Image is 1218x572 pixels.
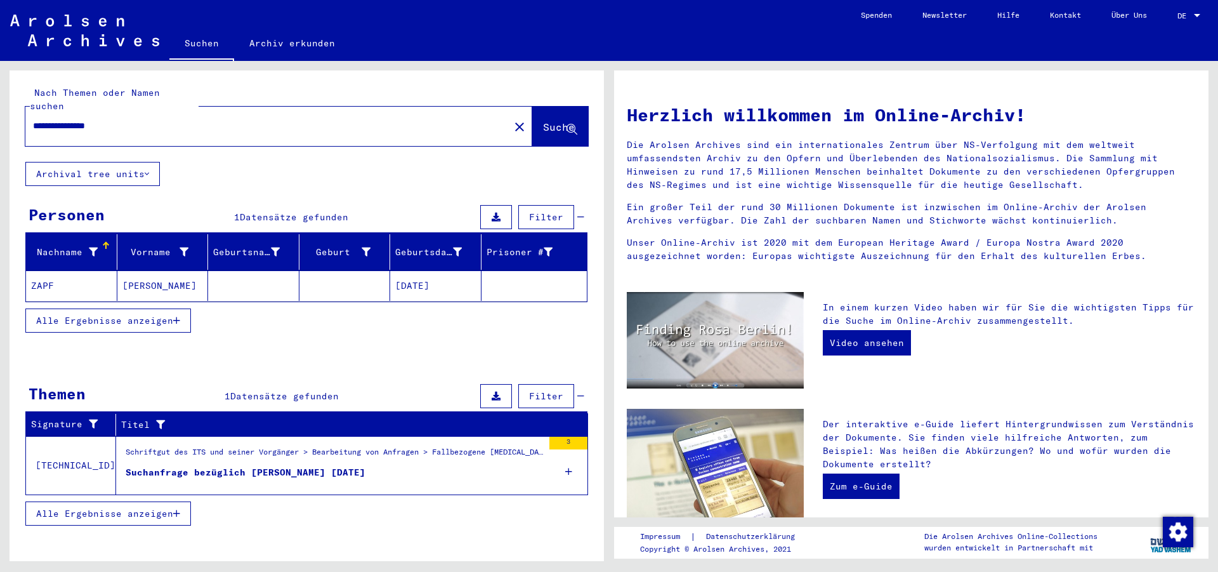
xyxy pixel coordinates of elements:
[823,418,1196,471] p: Der interaktive e-Guide liefert Hintergrundwissen zum Verständnis der Dokumente. Sie finden viele...
[627,201,1196,227] p: Ein großer Teil der rund 30 Millionen Dokumente ist inzwischen im Online-Archiv der Arolsen Archi...
[208,234,299,270] mat-header-cell: Geburtsname
[225,390,230,402] span: 1
[299,234,391,270] mat-header-cell: Geburt‏
[29,382,86,405] div: Themen
[25,502,191,526] button: Alle Ergebnisse anzeigen
[121,415,572,435] div: Titel
[823,330,911,356] a: Video ansehen
[122,246,189,259] div: Vorname
[36,508,173,519] span: Alle Ergebnisse anzeigen
[529,390,563,402] span: Filter
[390,234,481,270] mat-header-cell: Geburtsdatum
[627,102,1196,128] h1: Herzlich willkommen im Online-Archiv!
[1148,526,1195,558] img: yv_logo.png
[518,384,574,408] button: Filter
[26,270,117,301] mat-cell: ZAPF
[31,242,117,262] div: Nachname
[640,530,690,543] a: Impressum
[213,242,299,262] div: Geburtsname
[169,28,234,61] a: Suchen
[304,246,371,259] div: Geburt‏
[126,446,543,464] div: Schriftgut des ITS und seiner Vorgänger > Bearbeitung von Anfragen > Fallbezogene [MEDICAL_DATA] ...
[532,107,588,146] button: Suche
[395,246,462,259] div: Geburtsdatum
[25,309,191,333] button: Alle Ergebnisse anzeigen
[29,203,105,226] div: Personen
[640,530,810,543] div: |
[640,543,810,555] p: Copyright © Arolsen Archives, 2021
[549,437,587,449] div: 3
[627,292,804,389] img: video.jpg
[924,542,1097,554] p: wurden entwickelt in Partnerschaft mit
[234,211,240,223] span: 1
[696,530,810,543] a: Datenschutzerklärung
[230,390,339,402] span: Datensätze gefunden
[31,246,98,259] div: Nachname
[126,466,365,479] div: Suchanfrage bezüglich [PERSON_NAME] [DATE]
[10,15,159,46] img: Arolsen_neg.svg
[234,28,350,58] a: Archiv erkunden
[395,242,481,262] div: Geburtsdatum
[117,234,209,270] mat-header-cell: Vorname
[121,418,556,432] div: Titel
[1177,11,1191,20] span: DE
[543,121,575,133] span: Suche
[36,315,173,326] span: Alle Ergebnisse anzeigen
[627,138,1196,192] p: Die Arolsen Archives sind ein internationales Zentrum über NS-Verfolgung mit dem weltweit umfasse...
[31,415,115,435] div: Signature
[487,246,553,259] div: Prisoner #
[390,270,481,301] mat-cell: [DATE]
[31,418,100,431] div: Signature
[627,409,804,527] img: eguide.jpg
[487,242,572,262] div: Prisoner #
[924,531,1097,542] p: Die Arolsen Archives Online-Collections
[240,211,348,223] span: Datensätze gefunden
[26,234,117,270] mat-header-cell: Nachname
[627,236,1196,263] p: Unser Online-Archiv ist 2020 mit dem European Heritage Award / Europa Nostra Award 2020 ausgezeic...
[481,234,587,270] mat-header-cell: Prisoner #
[823,474,900,499] a: Zum e-Guide
[25,162,160,186] button: Archival tree units
[518,205,574,229] button: Filter
[30,87,160,112] mat-label: Nach Themen oder Namen suchen
[1163,517,1193,547] img: Zustimmung ändern
[26,436,116,495] td: [TECHNICAL_ID]
[213,246,280,259] div: Geburtsname
[512,119,527,135] mat-icon: close
[304,242,390,262] div: Geburt‏
[117,270,209,301] mat-cell: [PERSON_NAME]
[507,114,532,139] button: Clear
[122,242,208,262] div: Vorname
[529,211,563,223] span: Filter
[823,301,1196,328] p: In einem kurzen Video haben wir für Sie die wichtigsten Tipps für die Suche im Online-Archiv zusa...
